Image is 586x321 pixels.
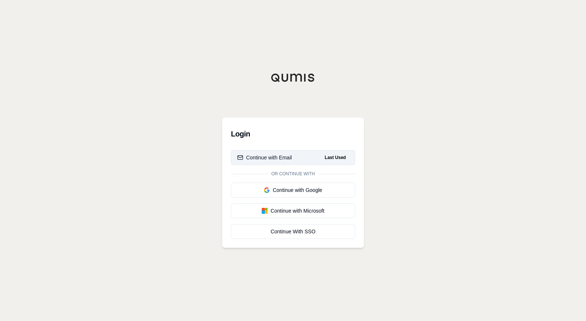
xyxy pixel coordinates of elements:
[231,224,355,239] a: Continue With SSO
[231,126,355,141] h3: Login
[271,73,315,82] img: Qumis
[231,203,355,218] button: Continue with Microsoft
[237,154,292,161] div: Continue with Email
[237,186,349,194] div: Continue with Google
[231,150,355,165] button: Continue with EmailLast Used
[231,183,355,197] button: Continue with Google
[268,171,318,177] span: Or continue with
[237,228,349,235] div: Continue With SSO
[237,207,349,214] div: Continue with Microsoft
[322,153,349,162] span: Last Used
